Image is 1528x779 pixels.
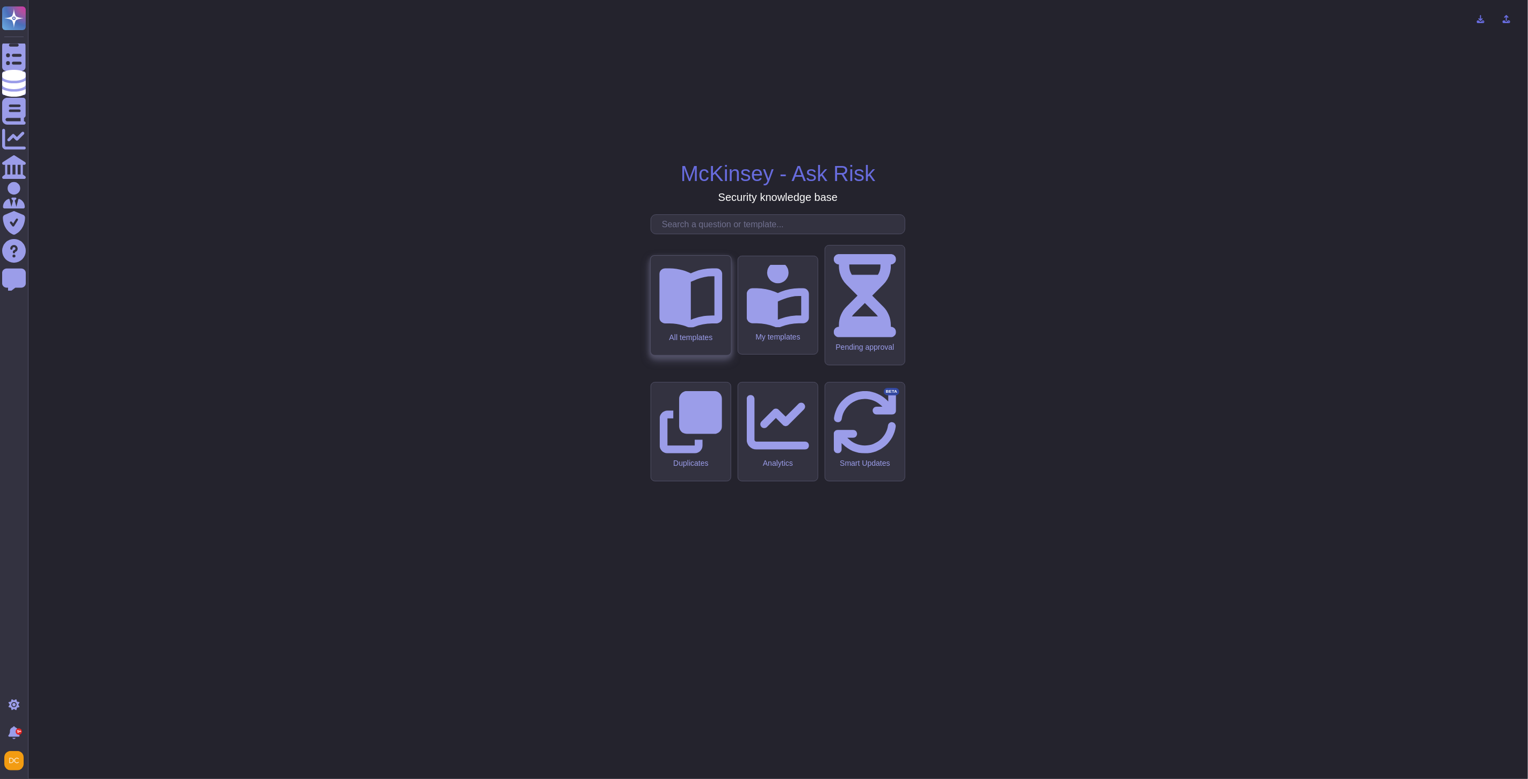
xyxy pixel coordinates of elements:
[4,751,24,770] img: user
[681,161,875,186] h1: McKinsey - Ask Risk
[660,459,722,468] div: Duplicates
[718,191,838,204] h3: Security knowledge base
[747,333,809,342] div: My templates
[2,749,31,773] button: user
[16,728,22,735] div: 9+
[657,215,905,234] input: Search a question or template...
[834,343,896,352] div: Pending approval
[834,459,896,468] div: Smart Updates
[659,333,722,342] div: All templates
[747,459,809,468] div: Analytics
[884,388,899,395] div: BETA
